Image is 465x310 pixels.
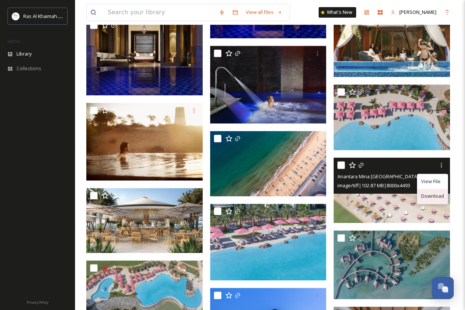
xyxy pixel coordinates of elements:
img: The Ritz-Carlton Ras Al Khaimah, Al Wadi Desert Rainforest pool talent.jpg [210,46,327,123]
img: Anantara Mina Al Arab Ras Al Khaimah Resort Guest Room Over Water Pool Villa Aerial.tif [334,230,450,299]
img: The Ritz-Carlton Ras Al Khaimah, Al Wadi Desert Al Rimal Pool Villa inward looking from pool.jpg [86,18,203,95]
span: Ras Al Khaimah Tourism Development Authority [23,12,129,20]
a: View all files [242,5,286,20]
span: Privacy Policy [27,300,48,305]
input: Search your library [104,4,215,21]
span: Library [17,50,32,57]
span: image/tiff | 102.87 MB | 8000 x 4493 [337,182,410,189]
a: [PERSON_NAME] [387,5,440,20]
img: Anantara Mina Al Arab Ras Al Khaimah ResortAerial View Swimming Pool.tif [210,204,327,280]
span: [PERSON_NAME] [399,9,436,15]
span: Collections [17,65,41,72]
img: Sofitel Al Hamra Beach Resort Pool Bar.jpg [86,188,203,253]
a: What's New [319,7,356,18]
img: Flamingo beach.jpg [210,131,327,196]
img: Anantara Mina Al Arab Ras Al Khaimah Resort Aerial View Swimming Pool Detail.tif [334,84,450,150]
img: Logo_RAKTDA_RGB-01.png [12,12,20,20]
a: Privacy Policy [27,297,48,306]
span: Download [421,193,444,200]
button: Open Chat [432,277,454,299]
img: The Ritz-Carlton Ras Al Khaimah, Al Wadi Desert Villa pool .jpg [86,103,203,181]
span: View File [421,178,441,185]
span: MEDIA [8,39,21,44]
